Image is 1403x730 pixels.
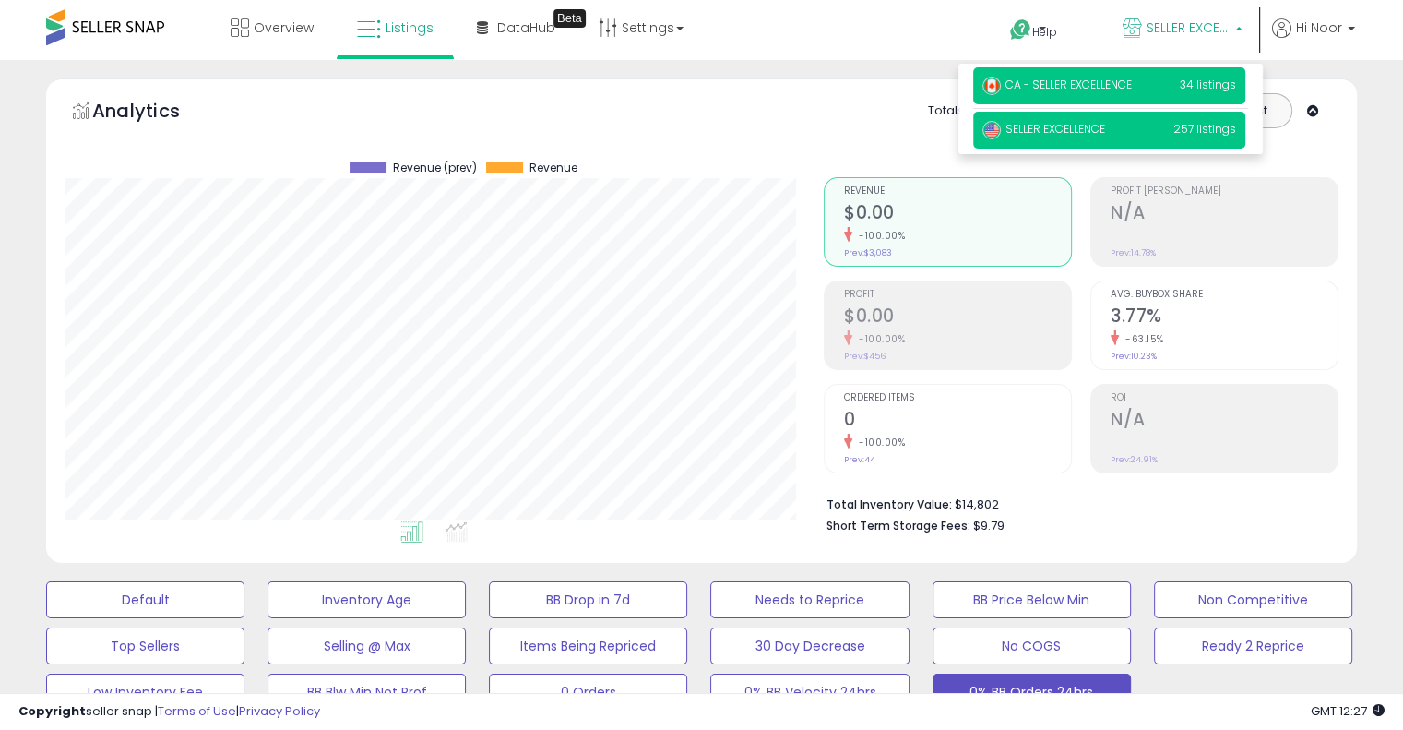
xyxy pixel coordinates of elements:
button: Top Sellers [46,628,244,664]
h2: 0 [844,409,1071,434]
span: Revenue [529,162,577,174]
span: 2025-10-8 12:27 GMT [1311,702,1385,720]
small: -100.00% [852,229,905,243]
span: 257 listings [1173,121,1236,137]
i: Get Help [1009,18,1032,42]
small: -100.00% [852,332,905,346]
span: Ordered Items [844,393,1071,403]
h2: $0.00 [844,202,1071,227]
span: Profit [844,290,1071,300]
small: -63.15% [1119,332,1164,346]
span: SELLER EXCELLENCE [1147,18,1230,37]
img: canada.png [982,77,1001,95]
button: BB Price Below Min [933,581,1131,618]
span: Help [1032,24,1057,40]
button: Ready 2 Reprice [1154,628,1352,664]
span: ROI [1111,393,1338,403]
button: Items Being Repriced [489,628,687,664]
div: Tooltip anchor [553,9,586,28]
small: -100.00% [852,436,905,449]
button: Non Competitive [1154,581,1352,618]
div: Totals For [928,102,1000,120]
strong: Copyright [18,702,86,720]
small: Prev: $3,083 [844,247,892,258]
small: Prev: 44 [844,454,875,465]
small: Prev: 10.23% [1111,351,1157,362]
span: Revenue [844,186,1071,197]
span: Overview [254,18,314,37]
a: Privacy Policy [239,702,320,720]
span: DataHub [497,18,555,37]
button: BB Blw Min Not Prof [268,674,466,711]
button: No COGS [933,628,1131,664]
h2: 3.77% [1111,305,1338,330]
button: 0% BB Orders 24hrs [933,674,1131,711]
button: 30 Day Decrease [710,628,909,664]
div: seller snap | | [18,703,320,721]
span: Hi Noor [1296,18,1342,37]
button: Needs to Reprice [710,581,909,618]
a: Help [995,5,1093,60]
li: $14,802 [826,492,1325,514]
span: SELLER EXCELLENCE [982,121,1105,137]
button: Low Inventory Fee [46,674,244,711]
h2: N/A [1111,409,1338,434]
span: $9.79 [973,517,1005,534]
small: Prev: 14.78% [1111,247,1156,258]
span: CA - SELLER EXCELLENCE [982,77,1132,92]
h2: $0.00 [844,305,1071,330]
b: Total Inventory Value: [826,497,952,512]
span: 34 listings [1180,77,1236,92]
button: Default [46,581,244,618]
button: BB Drop in 7d [489,581,687,618]
small: Prev: 24.91% [1111,454,1158,465]
button: 0% BB Velocity 24hrs [710,674,909,711]
b: Short Term Storage Fees: [826,518,970,533]
button: 0 Orders [489,674,687,711]
small: Prev: $456 [844,351,886,362]
button: Inventory Age [268,581,466,618]
span: Profit [PERSON_NAME] [1111,186,1338,197]
img: usa.png [982,121,1001,139]
h2: N/A [1111,202,1338,227]
a: Hi Noor [1272,18,1355,60]
a: Terms of Use [158,702,236,720]
button: Selling @ Max [268,628,466,664]
span: Revenue (prev) [393,162,477,174]
span: Avg. Buybox Share [1111,290,1338,300]
span: Listings [386,18,434,37]
h5: Analytics [92,98,216,128]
